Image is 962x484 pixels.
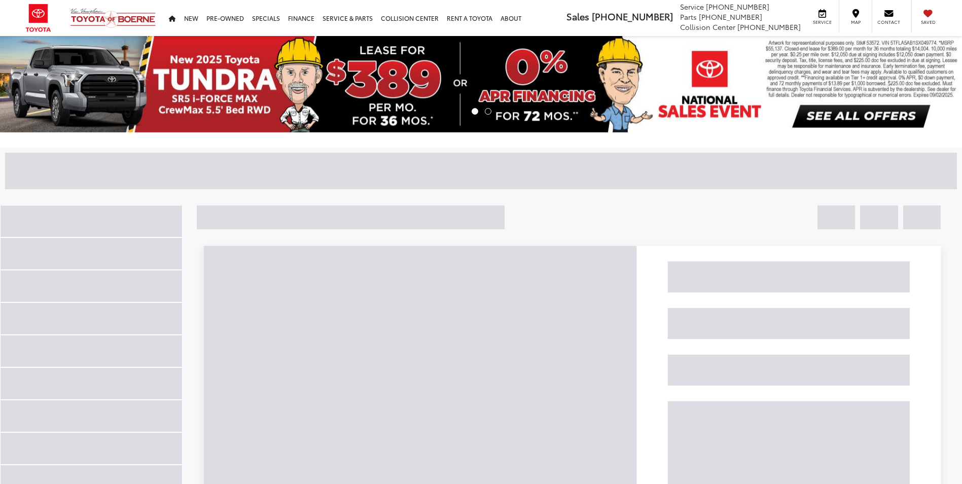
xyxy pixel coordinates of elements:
span: [PHONE_NUMBER] [737,22,801,32]
span: Parts [680,12,697,22]
span: Map [844,19,867,25]
span: [PHONE_NUMBER] [592,10,673,23]
span: [PHONE_NUMBER] [699,12,762,22]
span: Collision Center [680,22,735,32]
span: Service [680,2,704,12]
span: Sales [566,10,589,23]
span: Saved [917,19,939,25]
span: Contact [877,19,900,25]
span: Service [811,19,834,25]
span: [PHONE_NUMBER] [706,2,769,12]
img: Vic Vaughan Toyota of Boerne [70,8,156,28]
